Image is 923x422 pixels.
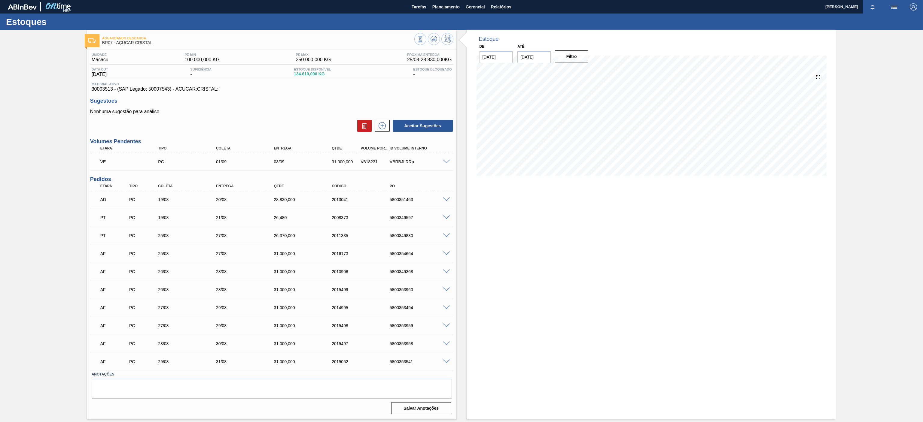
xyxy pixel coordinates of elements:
[128,359,160,364] div: Pedido de Compra
[6,18,113,25] h1: Estoques
[359,159,391,164] div: V618231
[393,120,453,132] button: Aceitar Sugestões
[296,57,331,62] span: 350.000,000 KG
[100,341,129,346] p: AF
[128,251,160,256] div: Pedido de Compra
[863,3,882,11] button: Notificações
[330,287,397,292] div: 2015499
[215,146,281,150] div: Coleta
[215,233,281,238] div: 27/08/2025
[910,3,917,11] img: Logout
[92,72,108,77] span: [DATE]
[388,287,455,292] div: 5800353960
[99,319,131,332] div: Aguardando Faturamento
[330,197,397,202] div: 2013041
[330,323,397,328] div: 2015498
[90,98,453,104] h3: Sugestões
[388,341,455,346] div: 5800353958
[479,36,499,42] div: Estoque
[330,251,397,256] div: 2016173
[184,53,220,56] span: PE MIN
[99,184,131,188] div: Etapa
[190,68,212,71] span: Suficiência
[8,4,37,10] img: TNhmsLtSVTkK8tSr43FrP2fwEKptu5GPRR3wAAAABJRU5ErkJggg==
[480,44,485,49] label: De
[215,287,281,292] div: 28/08/2025
[407,53,452,56] span: Próxima Entrega
[407,57,452,62] span: 25/08 - 28.830,000 KG
[215,323,281,328] div: 29/08/2025
[128,215,160,220] div: Pedido de Compra
[128,305,160,310] div: Pedido de Compra
[273,269,339,274] div: 31.000,000
[555,50,588,62] button: Filtro
[157,305,223,310] div: 27/08/2025
[480,51,513,63] input: dd/mm/yyyy
[102,41,414,45] span: BR07 - AÇÚCAR CRISTAL
[100,159,164,164] p: VE
[330,359,397,364] div: 2015052
[330,269,397,274] div: 2010906
[157,197,223,202] div: 19/08/2025
[128,269,160,274] div: Pedido de Compra
[189,68,213,77] div: -
[273,146,339,150] div: Entrega
[92,68,108,71] span: Data out
[273,184,339,188] div: Qtde
[388,269,455,274] div: 5800349368
[517,44,524,49] label: Até
[215,251,281,256] div: 27/08/2025
[330,233,397,238] div: 2011335
[296,53,331,56] span: PE MAX
[90,176,453,182] h3: Pedidos
[388,323,455,328] div: 5800353959
[157,233,223,238] div: 25/08/2025
[128,323,160,328] div: Pedido de Compra
[215,305,281,310] div: 29/08/2025
[330,159,362,164] div: 31.000,000
[157,184,223,188] div: Coleta
[99,193,131,206] div: Aguardando Descarga
[157,323,223,328] div: 27/08/2025
[390,119,453,132] div: Aceitar Sugestões
[294,72,331,76] span: 134.610,000 KG
[273,341,339,346] div: 31.000,000
[99,283,131,296] div: Aguardando Faturamento
[157,359,223,364] div: 29/08/2025
[215,184,281,188] div: Entrega
[128,233,160,238] div: Pedido de Compra
[391,402,451,414] button: Salvar Anotações
[294,68,331,71] span: Estoque Disponível
[388,197,455,202] div: 5800351463
[90,109,453,114] p: Nenhuma sugestão para análise
[157,146,223,150] div: Tipo
[99,247,131,260] div: Aguardando Faturamento
[273,305,339,310] div: 31.000,000
[215,359,281,364] div: 31/08/2025
[99,337,131,350] div: Aguardando Faturamento
[100,251,129,256] p: AF
[517,51,551,63] input: dd/mm/yyyy
[157,341,223,346] div: 28/08/2025
[157,215,223,220] div: 19/08/2025
[92,57,108,62] span: Macacu
[215,341,281,346] div: 30/08/2025
[157,251,223,256] div: 25/08/2025
[354,120,372,132] div: Excluir Sugestões
[891,3,898,11] img: userActions
[100,215,129,220] p: PT
[273,197,339,202] div: 28.830,000
[157,287,223,292] div: 26/08/2025
[92,53,108,56] span: Unidade
[388,305,455,310] div: 5800353494
[491,3,511,11] span: Relatórios
[428,33,440,45] button: Atualizar Gráfico
[102,36,414,40] span: Aguardando Descarga
[388,233,455,238] div: 5800349830
[388,146,455,150] div: Id Volume Interno
[100,287,129,292] p: AF
[157,269,223,274] div: 26/08/2025
[99,301,131,314] div: Aguardando Faturamento
[99,265,131,278] div: Aguardando Faturamento
[388,184,455,188] div: PO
